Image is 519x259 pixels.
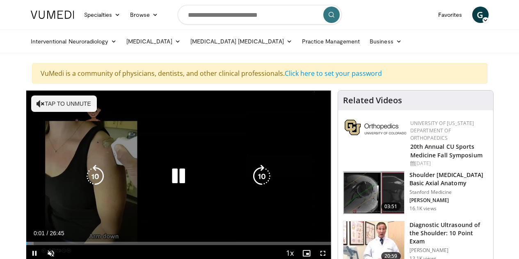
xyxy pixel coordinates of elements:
[343,171,488,214] a: 03:51 Shoulder [MEDICAL_DATA] Basic Axial Anatomy Stanford Medicine [PERSON_NAME] 16.1K views
[409,205,437,212] p: 16.1K views
[343,95,402,105] h4: Related Videos
[47,230,48,236] span: /
[125,7,163,23] a: Browse
[285,69,382,78] a: Click here to set your password
[410,160,487,167] div: [DATE]
[343,171,404,214] img: 843da3bf-65ba-4ef1-b378-e6073ff3724a.150x105_q85_crop-smart_upscale.jpg
[365,33,407,50] a: Business
[121,33,185,50] a: [MEDICAL_DATA]
[345,120,406,135] img: 355603a8-37da-49b6-856f-e00d7e9307d3.png.150x105_q85_autocrop_double_scale_upscale_version-0.2.png
[409,197,488,204] p: [PERSON_NAME]
[26,242,331,245] div: Progress Bar
[32,63,487,84] div: VuMedi is a community of physicians, dentists, and other clinical professionals.
[410,143,482,159] a: 20th Annual CU Sports Medicine Fall Symposium
[381,202,401,211] span: 03:51
[297,33,365,50] a: Practice Management
[409,171,488,187] h3: Shoulder [MEDICAL_DATA] Basic Axial Anatomy
[409,247,488,254] p: [PERSON_NAME]
[410,120,474,141] a: University of [US_STATE] Department of Orthopaedics
[185,33,297,50] a: [MEDICAL_DATA] [MEDICAL_DATA]
[34,230,45,236] span: 0:01
[409,221,488,245] h3: Diagnostic Ultrasound of the Shoulder: 10 Point Exam
[472,7,489,23] a: G
[409,189,488,195] p: Stanford Medicine
[50,230,64,236] span: 26:45
[31,95,97,112] button: Tap to unmute
[433,7,467,23] a: Favorites
[31,11,74,19] img: VuMedi Logo
[79,7,126,23] a: Specialties
[178,5,342,25] input: Search topics, interventions
[26,33,121,50] a: Interventional Neuroradiology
